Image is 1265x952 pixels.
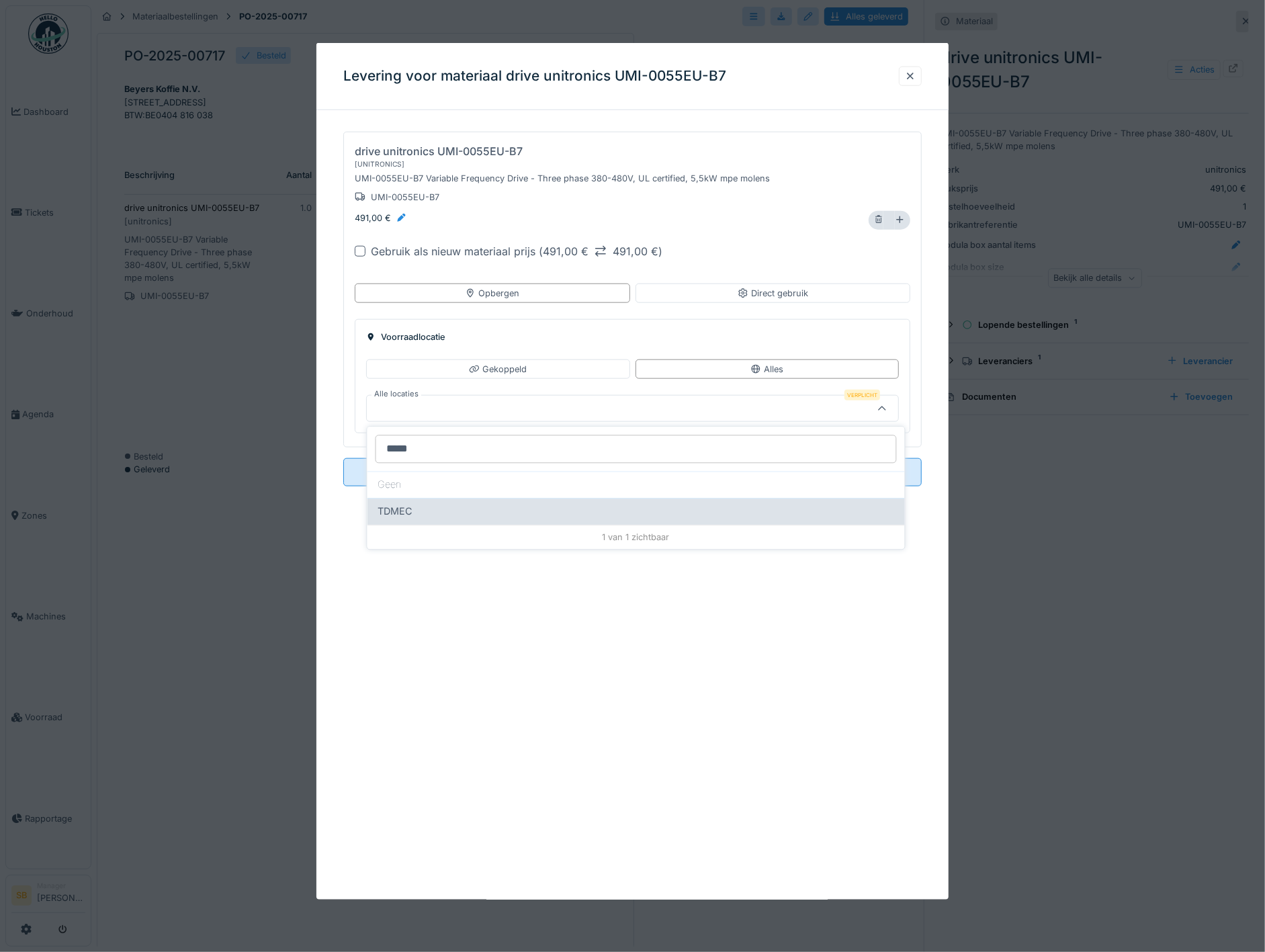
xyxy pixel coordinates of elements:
[367,525,905,549] div: 1 van 1 zichtbaar
[367,471,905,498] div: Geen
[469,363,527,376] div: Gekoppeld
[355,143,523,159] div: drive unitronics UMI-0055EU-B7
[355,190,439,203] div: UMI-0055EU-B7
[844,390,880,400] div: Verplicht
[543,243,658,259] div: 491,00 € 491,00 €
[378,504,413,519] span: TDMEC
[366,331,900,343] div: Voorraadlocatie
[372,388,421,400] label: Alle locaties
[355,169,858,187] div: UMI-0055EU-B7 Variable Frequency Drive - Three phase 380-480V, UL certified, 5,5kW mpe molens
[355,159,404,169] div: [ unitronics ]
[371,243,662,259] div: Gebruik als nieuw materiaal prijs ( )
[343,68,726,85] h3: Levering voor materiaal drive unitronics UMI-0055EU-B7
[738,287,808,300] div: Direct gebruik
[465,287,519,300] div: Opbergen
[750,363,783,376] div: Alles
[355,211,407,224] div: 491,00 €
